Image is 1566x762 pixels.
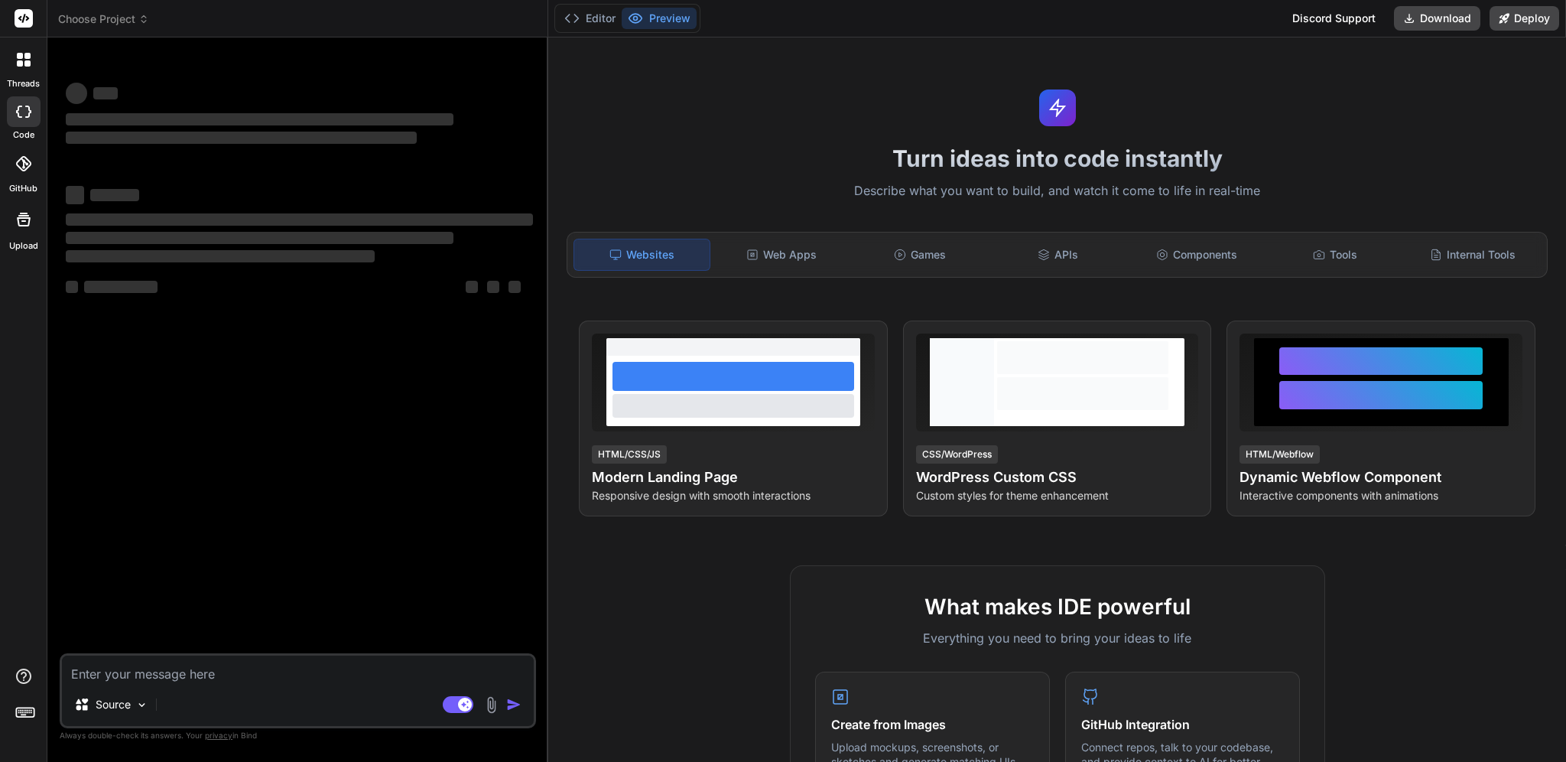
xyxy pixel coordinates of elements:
[487,281,499,293] span: ‌
[557,145,1557,172] h1: Turn ideas into code instantly
[1081,715,1284,734] h4: GitHub Integration
[9,182,37,195] label: GitHub
[66,281,78,293] span: ‌
[1394,6,1480,31] button: Download
[7,77,40,90] label: threads
[60,728,536,743] p: Always double-check its answers. Your in Bind
[831,715,1034,734] h4: Create from Images
[1239,467,1522,488] h4: Dynamic Webflow Component
[815,591,1300,623] h2: What makes IDE powerful
[66,186,84,204] span: ‌
[573,239,710,271] div: Websites
[1490,6,1559,31] button: Deploy
[93,87,118,99] span: ‌
[66,113,453,125] span: ‌
[852,239,987,271] div: Games
[66,132,417,144] span: ‌
[506,697,521,712] img: icon
[9,239,38,252] label: Upload
[508,281,521,293] span: ‌
[466,281,478,293] span: ‌
[90,189,139,201] span: ‌
[66,213,533,226] span: ‌
[916,467,1199,488] h4: WordPress Custom CSS
[1283,6,1385,31] div: Discord Support
[58,11,149,27] span: Choose Project
[205,731,232,740] span: privacy
[1405,239,1541,271] div: Internal Tools
[66,232,453,244] span: ‌
[66,250,375,262] span: ‌
[84,281,158,293] span: ‌
[592,445,667,464] div: HTML/CSS/JS
[622,8,697,29] button: Preview
[558,8,622,29] button: Editor
[1239,445,1320,464] div: HTML/Webflow
[713,239,849,271] div: Web Apps
[96,697,131,712] p: Source
[13,129,34,142] label: code
[1129,239,1264,271] div: Components
[1267,239,1402,271] div: Tools
[1239,488,1522,503] p: Interactive components with animations
[66,83,87,104] span: ‌
[916,445,998,464] div: CSS/WordPress
[916,488,1199,503] p: Custom styles for theme enhancement
[592,467,875,488] h4: Modern Landing Page
[990,239,1126,271] div: APIs
[557,181,1557,201] p: Describe what you want to build, and watch it come to life in real-time
[482,696,500,714] img: attachment
[815,629,1300,647] p: Everything you need to bring your ideas to life
[135,698,148,712] img: Pick Models
[592,488,875,503] p: Responsive design with smooth interactions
